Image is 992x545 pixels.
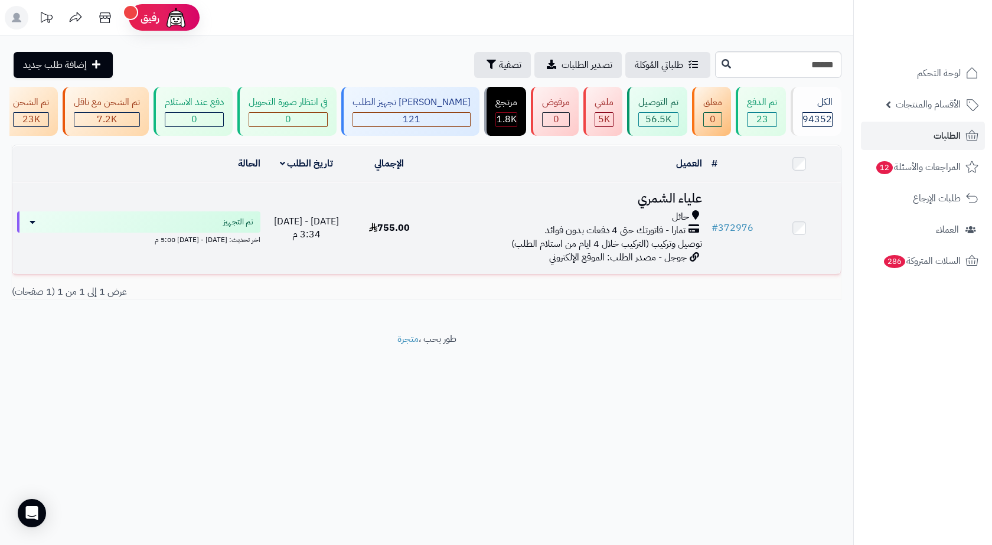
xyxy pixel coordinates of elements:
div: 4954 [595,113,613,126]
span: 23 [756,112,768,126]
button: تصفية [474,52,531,78]
a: تم الشحن مع ناقل 7.2K [60,87,151,136]
span: السلات المتروكة [883,253,961,269]
span: تصدير الطلبات [562,58,612,72]
a: الحالة [238,156,260,171]
a: تم الدفع 23 [733,87,788,136]
a: في انتظار صورة التحويل 0 [235,87,339,136]
div: ملغي [595,96,614,109]
span: # [712,221,718,235]
a: لوحة التحكم [861,59,985,87]
a: العميل [676,156,702,171]
a: تحديثات المنصة [31,6,61,32]
div: 56465 [639,113,678,126]
span: 286 [883,254,906,269]
a: مرتجع 1.8K [482,87,528,136]
span: 0 [285,112,291,126]
a: معلق 0 [690,87,733,136]
span: 5K [598,112,610,126]
div: مرفوض [542,96,570,109]
div: 23 [748,113,776,126]
div: تم الشحن [13,96,49,109]
span: 0 [191,112,197,126]
div: الكل [802,96,833,109]
div: 23041 [14,113,48,126]
a: السلات المتروكة286 [861,247,985,275]
img: ai-face.png [164,6,188,30]
div: معلق [703,96,722,109]
span: طلباتي المُوكلة [635,58,683,72]
a: [PERSON_NAME] تجهيز الطلب 121 [339,87,482,136]
a: دفع عند الاستلام 0 [151,87,235,136]
div: 1807 [496,113,517,126]
div: Open Intercom Messenger [18,499,46,527]
div: 0 [165,113,223,126]
img: logo-2.png [912,18,981,43]
div: اخر تحديث: [DATE] - [DATE] 5:00 م [17,233,260,245]
a: طلباتي المُوكلة [625,52,710,78]
span: المراجعات والأسئلة [875,159,961,175]
span: 94352 [802,112,832,126]
span: الأقسام والمنتجات [896,96,961,113]
div: تم الدفع [747,96,777,109]
span: تم التجهيز [223,216,253,228]
a: الإجمالي [374,156,404,171]
span: 0 [553,112,559,126]
span: [DATE] - [DATE] 3:34 م [274,214,339,242]
span: جوجل - مصدر الطلب: الموقع الإلكتروني [549,250,687,265]
a: تم التوصيل 56.5K [625,87,690,136]
span: لوحة التحكم [917,65,961,81]
div: عرض 1 إلى 1 من 1 (1 صفحات) [3,285,427,299]
a: الكل94352 [788,87,844,136]
div: 0 [249,113,327,126]
a: المراجعات والأسئلة12 [861,153,985,181]
div: 7223 [74,113,139,126]
span: الطلبات [934,128,961,144]
span: 7.2K [97,112,117,126]
a: # [712,156,717,171]
span: توصيل وتركيب (التركيب خلال 4 ايام من استلام الطلب) [511,237,702,251]
a: الطلبات [861,122,985,150]
a: إضافة طلب جديد [14,52,113,78]
span: إضافة طلب جديد [23,58,87,72]
span: 23K [22,112,40,126]
div: 0 [543,113,569,126]
span: طلبات الإرجاع [913,190,961,207]
span: 1.8K [497,112,517,126]
span: العملاء [936,221,959,238]
a: مرفوض 0 [528,87,581,136]
div: مرتجع [495,96,517,109]
div: دفع عند الاستلام [165,96,224,109]
a: تاريخ الطلب [280,156,334,171]
span: 121 [403,112,420,126]
a: العملاء [861,216,985,244]
span: 56.5K [645,112,671,126]
div: 121 [353,113,470,126]
a: تصدير الطلبات [534,52,622,78]
span: رفيق [141,11,159,25]
a: طلبات الإرجاع [861,184,985,213]
div: تم الشحن مع ناقل [74,96,140,109]
span: حائل [672,210,689,224]
a: متجرة [397,332,419,346]
span: 12 [876,161,893,175]
span: تمارا - فاتورتك حتى 4 دفعات بدون فوائد [545,224,686,237]
div: 0 [704,113,722,126]
div: تم التوصيل [638,96,678,109]
h3: علياء الشمري [436,192,702,205]
a: #372976 [712,221,753,235]
span: تصفية [499,58,521,72]
div: [PERSON_NAME] تجهيز الطلب [353,96,471,109]
span: 0 [710,112,716,126]
a: ملغي 5K [581,87,625,136]
div: في انتظار صورة التحويل [249,96,328,109]
span: 755.00 [369,221,410,235]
